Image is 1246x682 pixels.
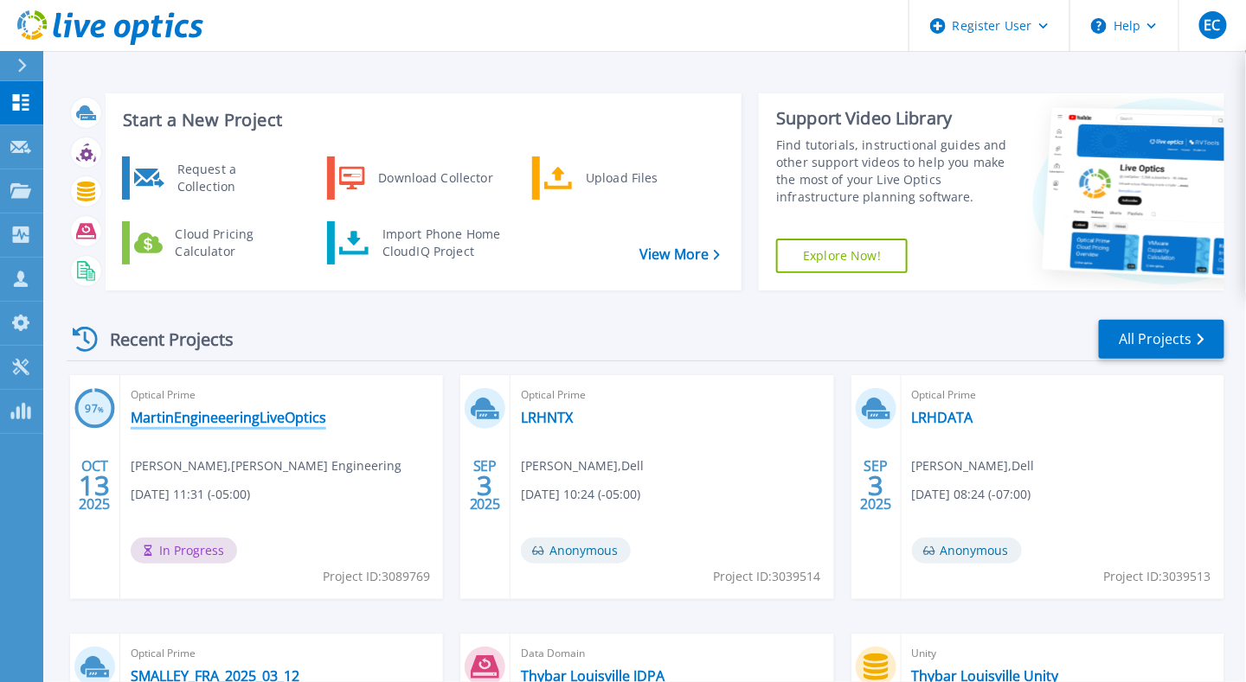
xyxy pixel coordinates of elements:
a: All Projects [1099,320,1224,359]
h3: 97 [74,399,115,419]
span: Project ID: 3039514 [714,567,821,586]
span: Data Domain [521,644,823,663]
span: 13 [79,478,110,493]
div: Request a Collection [169,161,295,195]
div: Recent Projects [67,318,257,360]
a: LRHDATA [912,409,973,426]
span: Project ID: 3089769 [323,567,430,586]
div: Cloud Pricing Calculator [167,226,295,260]
span: [DATE] 08:24 (-07:00) [912,485,1031,504]
h3: Start a New Project [123,111,720,130]
div: Find tutorials, instructional guides and other support videos to help you make the most of your L... [776,137,1009,206]
a: MartinEngineeeringLiveOptics [131,409,326,426]
span: Project ID: 3039513 [1104,567,1211,586]
div: SEP 2025 [469,454,502,517]
div: Import Phone Home CloudIQ Project [374,226,509,260]
span: Anonymous [912,538,1022,564]
a: Download Collector [327,156,504,200]
span: [DATE] 10:24 (-05:00) [521,485,640,504]
span: EC [1204,18,1221,32]
a: Cloud Pricing Calculator [122,221,299,265]
a: Upload Files [532,156,710,200]
span: [PERSON_NAME] , [PERSON_NAME] Engineering [131,456,401,475]
div: Support Video Library [776,107,1009,130]
span: [PERSON_NAME] , Dell [912,456,1035,475]
span: Optical Prime [521,386,823,405]
a: LRHNTX [521,409,573,426]
span: Optical Prime [912,386,1214,405]
span: Optical Prime [131,644,433,663]
span: [DATE] 11:31 (-05:00) [131,485,250,504]
span: Optical Prime [131,386,433,405]
span: [PERSON_NAME] , Dell [521,456,644,475]
a: Request a Collection [122,156,299,200]
a: View More [639,246,720,263]
span: Anonymous [521,538,631,564]
div: Upload Files [577,161,705,195]
span: In Progress [131,538,237,564]
div: Download Collector [369,161,500,195]
span: 3 [868,478,883,493]
span: 3 [478,478,493,493]
div: OCT 2025 [78,454,111,517]
a: Explore Now! [776,239,908,273]
div: SEP 2025 [859,454,892,517]
span: % [98,405,104,414]
span: Unity [912,644,1214,663]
